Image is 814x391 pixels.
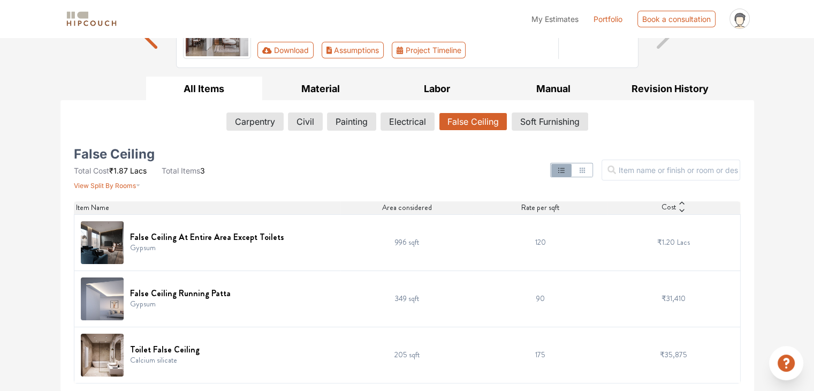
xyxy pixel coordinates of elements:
[340,214,474,270] td: 996 sqft
[257,42,314,58] button: Download
[130,355,200,366] p: Calcium silicate
[340,327,474,383] td: 205 sqft
[74,150,155,159] h5: False Ceiling
[130,232,284,242] h6: False Ceiling At Entire Area Except Toilets
[288,112,323,131] button: Civil
[382,202,432,213] span: Area considered
[474,214,607,270] td: 120
[130,298,231,310] p: Gypsum
[146,77,263,101] button: All Items
[327,112,376,131] button: Painting
[340,270,474,327] td: 349 sqft
[660,349,687,360] span: ₹35,875
[602,160,740,181] input: Item name or finish or room or description
[637,11,716,27] div: Book a consultation
[657,237,675,247] span: ₹1.20
[474,270,607,327] td: 90
[379,77,496,101] button: Labor
[521,202,559,213] span: Rate per sqft
[74,176,141,191] button: View Split By Rooms
[677,237,690,247] span: Lacs
[162,165,205,176] li: 3
[612,77,728,101] button: Revision History
[76,202,109,213] span: Item Name
[81,221,124,264] img: False Ceiling At Entire Area Except Toilets
[512,112,588,131] button: Soft Furnishing
[81,277,124,320] img: False Ceiling Running Patta
[474,327,607,383] td: 175
[130,166,147,175] span: Lacs
[74,182,136,190] span: View Split By Rooms
[495,77,612,101] button: Manual
[109,166,128,175] span: ₹1.87
[322,42,384,58] button: Assumptions
[661,201,676,214] span: Cost
[262,77,379,101] button: Material
[439,112,507,131] button: False Ceiling
[226,112,284,131] button: Carpentry
[381,112,435,131] button: Electrical
[392,42,466,58] button: Project Timeline
[74,166,109,175] span: Total Cost
[531,14,579,24] span: My Estimates
[65,7,118,31] span: logo-horizontal.svg
[130,242,284,253] p: Gypsum
[594,13,622,25] a: Portfolio
[661,293,686,304] span: ₹31,410
[65,10,118,28] img: logo-horizontal.svg
[257,42,474,58] div: First group
[162,166,200,175] span: Total Items
[257,42,552,58] div: Toolbar with button groups
[81,334,124,377] img: Toilet False Ceiling
[130,288,231,298] h6: False Ceiling Running Patta
[130,344,200,355] h6: Toilet False Ceiling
